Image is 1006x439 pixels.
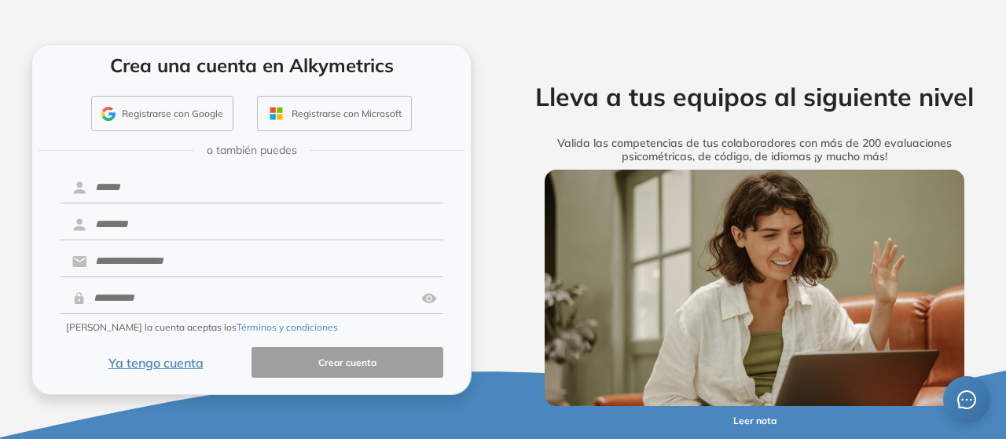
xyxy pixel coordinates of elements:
img: OUTLOOK_ICON [267,104,285,123]
img: asd [421,284,437,313]
button: Términos y condiciones [237,320,338,335]
span: o también puedes [207,142,297,159]
h5: Valida las competencias de tus colaboradores con más de 200 evaluaciones psicométricas, de código... [521,137,988,163]
h4: Crea una cuenta en Alkymetrics [53,54,450,77]
h2: Lleva a tus equipos al siguiente nivel [521,82,988,112]
button: Ya tengo cuenta [60,347,251,378]
button: Leer nota [696,406,813,437]
button: Registrarse con Microsoft [257,96,412,132]
img: img-more-info [545,170,965,406]
button: Crear cuenta [251,347,443,378]
img: GMAIL_ICON [101,107,116,121]
span: [PERSON_NAME] la cuenta aceptas los [66,320,338,335]
span: message [957,390,976,409]
button: Registrarse con Google [91,96,233,132]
